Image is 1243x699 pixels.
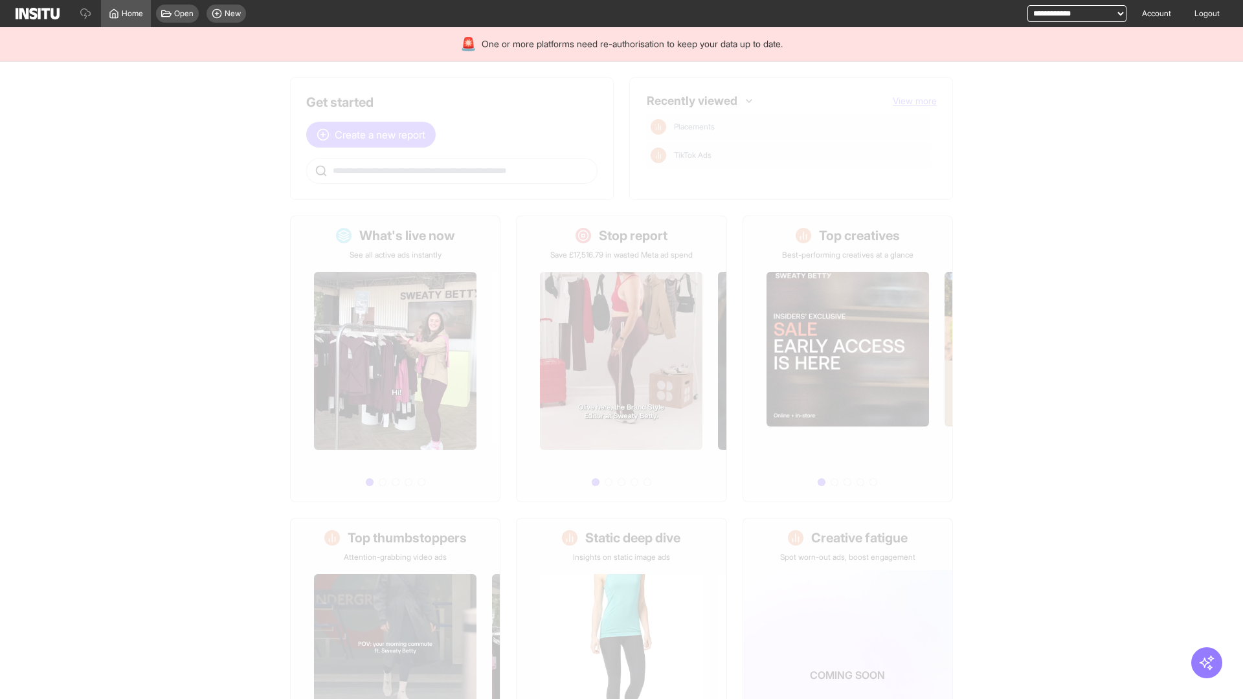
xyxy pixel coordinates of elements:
span: Open [174,8,194,19]
span: New [225,8,241,19]
div: 🚨 [460,35,476,53]
span: Home [122,8,143,19]
img: Logo [16,8,60,19]
span: One or more platforms need re-authorisation to keep your data up to date. [482,38,783,50]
